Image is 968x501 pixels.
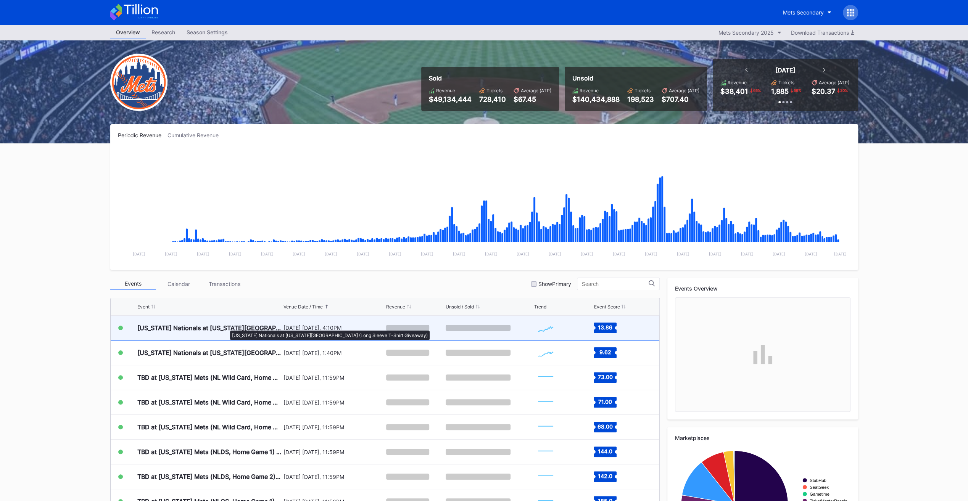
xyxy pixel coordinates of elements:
div: Trend [534,304,546,310]
div: Average (ATP) [521,88,551,93]
text: [DATE] [229,252,241,256]
div: [DATE] [DATE], 11:59PM [283,424,385,430]
text: [DATE] [834,252,846,256]
div: Revenue [436,88,455,93]
svg: Chart title [534,467,557,486]
div: Revenue [386,304,405,310]
text: 9.62 [599,349,611,355]
text: 73.00 [598,374,613,380]
div: TBD at [US_STATE] Mets (NL Wild Card, Home Game 1) (If Necessary) [137,374,282,381]
div: TBD at [US_STATE] Mets (NL Wild Card, Home Game 2) (If Necessary) [137,398,282,406]
text: SeatGeek [810,485,829,490]
text: [DATE] [325,252,337,256]
text: [DATE] [133,252,145,256]
a: Season Settings [181,27,234,39]
text: 71.00 [598,398,612,405]
input: Search [582,281,649,287]
text: [DATE] [741,252,753,256]
div: [DATE] [DATE], 11:59PM [283,474,385,480]
div: Show Primary [538,281,571,287]
text: [DATE] [196,252,209,256]
text: [DATE] [709,252,721,256]
button: Mets Secondary 2025 [715,27,785,38]
div: Tickets [486,88,503,93]
div: Events [110,278,156,290]
div: Mets Secondary 2025 [718,29,774,36]
div: Events Overview [675,285,850,292]
text: Gametime [810,492,829,496]
svg: Chart title [534,343,557,362]
div: Calendar [156,278,202,290]
div: $49,134,444 [429,95,472,103]
text: [DATE] [293,252,305,256]
div: 728,410 [479,95,506,103]
div: Revenue [728,80,747,85]
div: [US_STATE] Nationals at [US_STATE][GEOGRAPHIC_DATA] [137,349,282,356]
svg: Chart title [534,318,557,337]
div: TBD at [US_STATE] Mets (NLDS, Home Game 1) (If Necessary) (Date TBD) [137,448,282,456]
svg: Chart title [118,148,850,262]
div: $140,434,888 [572,95,620,103]
div: TBD at [US_STATE] Mets (NLDS, Home Game 2) (If Necessary) (Date TBD) [137,473,282,480]
a: Overview [110,27,146,39]
div: Average (ATP) [819,80,849,85]
text: 144.0 [598,448,612,454]
div: Research [146,27,181,38]
text: 142.0 [598,473,612,479]
div: Cumulative Revenue [168,132,225,138]
div: 198,523 [627,95,654,103]
div: [US_STATE] Nationals at [US_STATE][GEOGRAPHIC_DATA] (Long Sleeve T-Shirt Giveaway) [137,324,282,332]
button: Download Transactions [787,27,858,38]
text: [DATE] [676,252,689,256]
text: [DATE] [773,252,785,256]
a: Research [146,27,181,39]
div: [DATE] [775,66,796,74]
div: [DATE] [DATE], 1:40PM [283,350,385,356]
div: $20.37 [812,87,835,95]
div: Tickets [778,80,794,85]
text: [DATE] [388,252,401,256]
text: [DATE] [805,252,817,256]
img: New-York-Mets-Transparent.png [110,54,168,111]
div: 56 % [793,87,802,93]
div: Unsold / Sold [446,304,474,310]
text: [DATE] [580,252,593,256]
div: TBD at [US_STATE] Mets (NL Wild Card, Home Game 3) (If Necessary) [137,423,282,431]
text: [DATE] [549,252,561,256]
div: Event Score [594,304,620,310]
div: Revenue [580,88,599,93]
div: Tickets [635,88,651,93]
div: 1,885 [771,87,789,95]
div: 20 % [839,87,849,93]
button: Mets Secondary [777,5,837,19]
div: Sold [429,74,551,82]
text: [DATE] [261,252,273,256]
div: [DATE] [DATE], 11:59PM [283,449,385,455]
text: [DATE] [357,252,369,256]
div: Season Settings [181,27,234,38]
text: [DATE] [644,252,657,256]
text: [DATE] [485,252,497,256]
div: Download Transactions [791,29,854,36]
text: 13.86 [598,324,612,330]
div: Periodic Revenue [118,132,168,138]
div: Unsold [572,74,699,82]
text: [DATE] [612,252,625,256]
text: [DATE] [164,252,177,256]
div: $38,401 [720,87,748,95]
div: Average (ATP) [669,88,699,93]
div: Venue Date / Time [283,304,323,310]
text: [DATE] [420,252,433,256]
svg: Chart title [534,417,557,437]
text: 68.00 [598,423,613,430]
text: [DATE] [517,252,529,256]
div: Transactions [202,278,248,290]
div: [DATE] [DATE], 11:59PM [283,399,385,406]
svg: Chart title [534,368,557,387]
text: [DATE] [453,252,465,256]
div: [DATE] [DATE], 4:10PM [283,324,385,331]
div: Mets Secondary [783,9,824,16]
svg: Chart title [534,393,557,412]
div: Event [137,304,150,310]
